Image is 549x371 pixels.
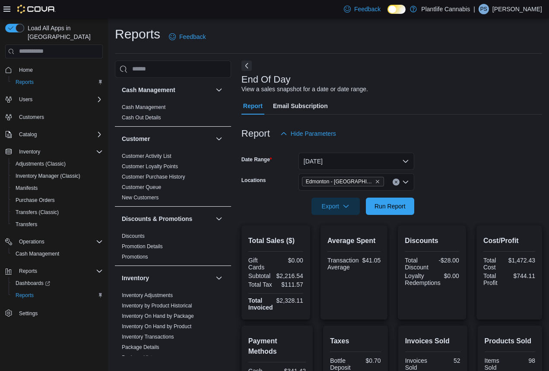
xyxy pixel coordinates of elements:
button: Catalog [2,128,106,141]
a: Customer Activity List [122,153,171,159]
div: Customer [115,151,231,206]
div: Bottle Deposit [330,357,354,371]
p: [PERSON_NAME] [492,4,542,14]
span: Inventory Manager (Classic) [12,171,103,181]
span: Settings [16,307,103,318]
span: Transfers [16,221,37,228]
a: Feedback [165,28,209,45]
span: Catalog [16,129,103,140]
button: Discounts & Promotions [122,214,212,223]
span: Users [19,96,32,103]
a: Inventory by Product Historical [122,303,192,309]
button: Cash Management [9,248,106,260]
span: Report [243,97,263,115]
a: Package History [122,355,159,361]
span: Cash Management [12,249,103,259]
span: Users [16,94,103,105]
div: 98 [511,357,535,364]
div: $41.05 [362,257,381,264]
div: Items Sold [485,357,508,371]
a: Dashboards [9,277,106,289]
span: Manifests [12,183,103,193]
button: Purchase Orders [9,194,106,206]
span: Adjustments (Classic) [16,160,66,167]
span: Feedback [179,32,206,41]
a: New Customers [122,195,159,201]
button: Adjustments (Classic) [9,158,106,170]
a: Reports [12,290,37,301]
span: Customer Purchase History [122,173,185,180]
button: Settings [2,307,106,319]
a: Customer Queue [122,184,161,190]
button: Home [2,64,106,76]
a: Cash Out Details [122,115,161,121]
button: Transfers (Classic) [9,206,106,218]
div: Total Discount [405,257,430,271]
a: Manifests [12,183,41,193]
div: 52 [435,357,460,364]
span: Dashboards [12,278,103,288]
span: Hide Parameters [291,129,336,138]
div: $0.00 [277,257,303,264]
a: Reports [12,77,37,87]
h2: Products Sold [485,336,536,346]
span: Inventory Manager (Classic) [16,173,80,179]
span: Inventory Adjustments [122,292,173,299]
button: Customer [214,134,224,144]
h3: Cash Management [122,86,175,94]
h2: Payment Methods [248,336,306,357]
button: Inventory [122,274,212,282]
div: $2,216.54 [276,272,303,279]
button: Run Report [366,198,414,215]
a: Home [16,65,36,75]
span: Customer Queue [122,184,161,191]
span: Settings [19,310,38,317]
img: Cova [17,5,56,13]
span: Manifests [16,185,38,192]
div: $0.70 [357,357,381,364]
div: $2,328.11 [276,297,303,304]
a: Feedback [340,0,384,18]
h2: Taxes [330,336,381,346]
span: Purchase Orders [12,195,103,205]
a: Promotions [122,254,148,260]
button: Reports [9,289,106,301]
span: Email Subscription [273,97,328,115]
span: Inventory by Product Historical [122,302,192,309]
div: Total Profit [483,272,508,286]
div: View a sales snapshot for a date or date range. [241,85,368,94]
h1: Reports [115,26,160,43]
span: Cash Management [122,104,165,111]
button: Cash Management [122,86,212,94]
span: Customers [19,114,44,121]
button: Inventory [214,273,224,283]
span: Operations [16,237,103,247]
h2: Total Sales ($) [248,236,303,246]
button: Hide Parameters [277,125,340,142]
span: Inventory On Hand by Package [122,313,194,320]
a: Settings [16,308,41,319]
div: $111.57 [277,281,303,288]
span: Inventory Transactions [122,333,174,340]
a: Transfers [12,219,41,230]
span: Run Report [374,202,406,211]
button: Reports [16,266,41,276]
span: New Customers [122,194,159,201]
a: Inventory Adjustments [122,292,173,298]
span: Purchase Orders [16,197,55,204]
span: Edmonton - [GEOGRAPHIC_DATA] [306,177,373,186]
div: Gift Cards [248,257,274,271]
button: Manifests [9,182,106,194]
a: Adjustments (Classic) [12,159,69,169]
div: Cash Management [115,102,231,126]
h3: Report [241,128,270,139]
span: Inventory [19,148,40,155]
button: Operations [16,237,48,247]
a: Transfers (Classic) [12,207,62,217]
a: Discounts [122,233,145,239]
a: Promotion Details [122,243,163,249]
span: Load All Apps in [GEOGRAPHIC_DATA] [24,24,103,41]
span: Export [317,198,355,215]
